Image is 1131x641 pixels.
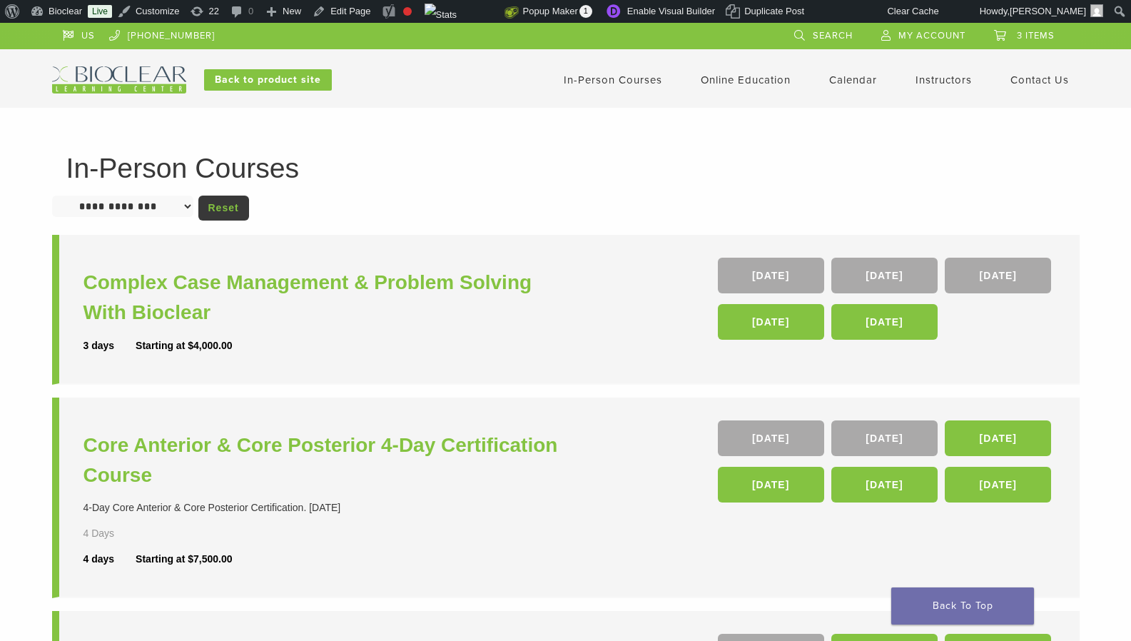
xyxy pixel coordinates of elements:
h1: In-Person Courses [66,154,1065,182]
img: Bioclear [52,66,186,94]
a: In-Person Courses [564,74,662,86]
span: [PERSON_NAME] [1010,6,1086,16]
img: Views over 48 hours. Click for more Jetpack Stats. [425,4,504,21]
a: [DATE] [718,258,824,293]
a: Search [794,23,853,44]
a: Back to product site [204,69,332,91]
a: [DATE] [831,258,938,293]
a: US [63,23,95,44]
a: Calendar [829,74,877,86]
a: My Account [881,23,965,44]
div: 4 Days [83,526,156,541]
div: Starting at $4,000.00 [136,338,232,353]
a: Reset [198,196,249,221]
a: Core Anterior & Core Posterior 4-Day Certification Course [83,430,569,490]
div: Starting at $7,500.00 [136,552,232,567]
a: [PHONE_NUMBER] [109,23,215,44]
a: [DATE] [945,467,1051,503]
a: [DATE] [718,467,824,503]
a: Contact Us [1010,74,1069,86]
a: [DATE] [945,420,1051,456]
div: , , , , [718,258,1055,347]
div: 4 days [83,552,136,567]
a: [DATE] [945,258,1051,293]
span: 1 [579,5,592,18]
a: [DATE] [718,304,824,340]
div: Focus keyphrase not set [403,7,412,16]
span: My Account [898,30,965,41]
a: Back To Top [891,587,1034,625]
a: Live [88,5,112,18]
div: , , , , , [718,420,1055,510]
a: 3 items [994,23,1055,44]
a: Complex Case Management & Problem Solving With Bioclear [83,268,569,328]
div: 3 days [83,338,136,353]
a: Online Education [701,74,791,86]
span: Search [813,30,853,41]
span: 3 items [1017,30,1055,41]
a: [DATE] [831,420,938,456]
div: 4-Day Core Anterior & Core Posterior Certification. [DATE] [83,500,569,515]
a: [DATE] [831,467,938,503]
a: Instructors [916,74,972,86]
a: [DATE] [831,304,938,340]
a: [DATE] [718,420,824,456]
